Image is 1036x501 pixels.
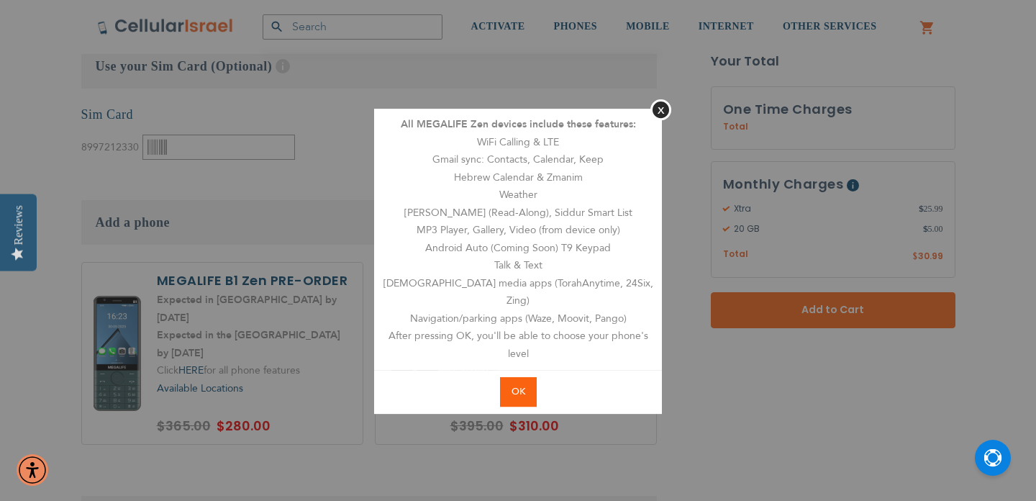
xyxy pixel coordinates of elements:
[512,385,525,398] span: OK
[12,205,25,245] div: Reviews
[17,454,48,486] div: Accessibility Menu
[374,109,662,370] div: WiFi Calling & LTE Gmail sync: Contacts, Calendar, Keep Hebrew Calendar & Zmanim Weather [PERSON_...
[500,377,537,407] button: OK
[401,117,636,131] strong: All MEGALIFE Zen devices include these features:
